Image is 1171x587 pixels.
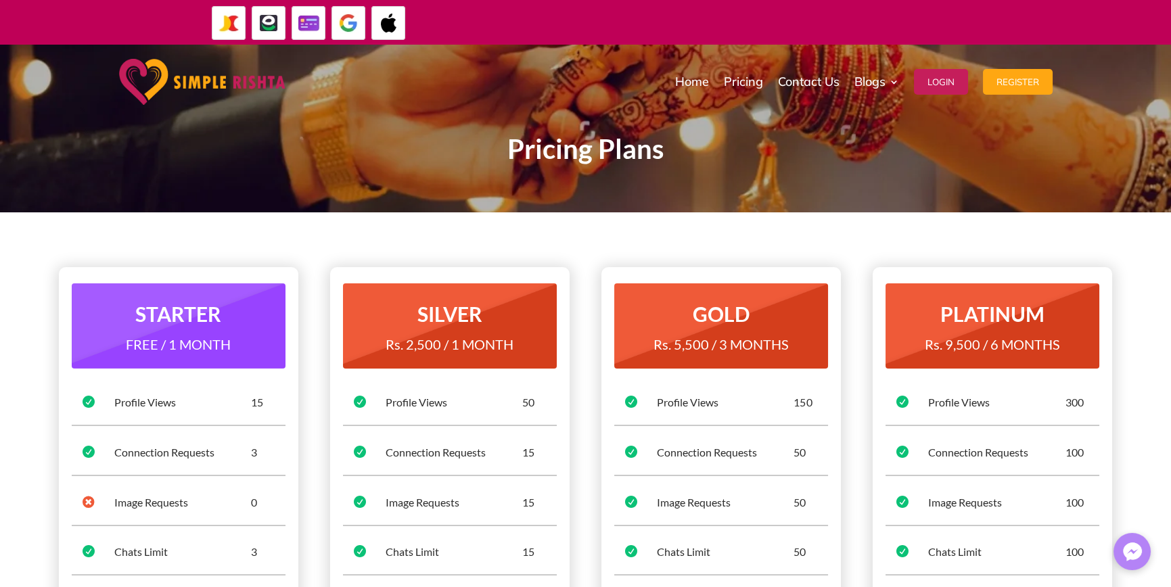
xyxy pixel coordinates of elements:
[657,445,794,460] div: Connection Requests
[653,336,789,352] span: Rs. 5,500 / 3 MONTHS
[221,141,951,158] p: Pricing Plans
[83,496,95,508] span: 
[914,69,968,95] button: Login
[896,396,909,408] span: 
[925,336,1060,352] span: Rs. 9,500 / 6 MONTHS
[83,545,95,557] span: 
[983,69,1053,95] button: Register
[928,544,1065,559] div: Chats Limit
[135,302,221,326] strong: STARTER
[386,395,522,410] div: Profile Views
[896,545,909,557] span: 
[386,544,522,559] div: Chats Limit
[914,48,968,116] a: Login
[1119,538,1146,565] img: Messenger
[354,396,366,408] span: 
[724,48,763,116] a: Pricing
[126,336,231,352] span: FREE / 1 MONTH
[657,544,794,559] div: Chats Limit
[114,395,251,410] div: Profile Views
[417,302,482,326] strong: SILVER
[940,302,1044,326] strong: PLATINUM
[386,445,522,460] div: Connection Requests
[114,544,251,559] div: Chats Limit
[354,545,366,557] span: 
[625,446,637,458] span: 
[114,445,251,460] div: Connection Requests
[928,395,1065,410] div: Profile Views
[778,48,840,116] a: Contact Us
[693,302,750,326] strong: GOLD
[928,445,1065,460] div: Connection Requests
[675,48,709,116] a: Home
[83,396,95,408] span: 
[657,395,794,410] div: Profile Views
[854,48,899,116] a: Blogs
[657,495,794,510] div: Image Requests
[625,396,637,408] span: 
[625,545,637,557] span: 
[928,495,1065,510] div: Image Requests
[83,446,95,458] span: 
[354,496,366,508] span: 
[354,446,366,458] span: 
[983,48,1053,116] a: Register
[386,336,513,352] span: Rs. 2,500 / 1 MONTH
[625,496,637,508] span: 
[896,446,909,458] span: 
[114,495,251,510] div: Image Requests
[896,496,909,508] span: 
[386,495,522,510] div: Image Requests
